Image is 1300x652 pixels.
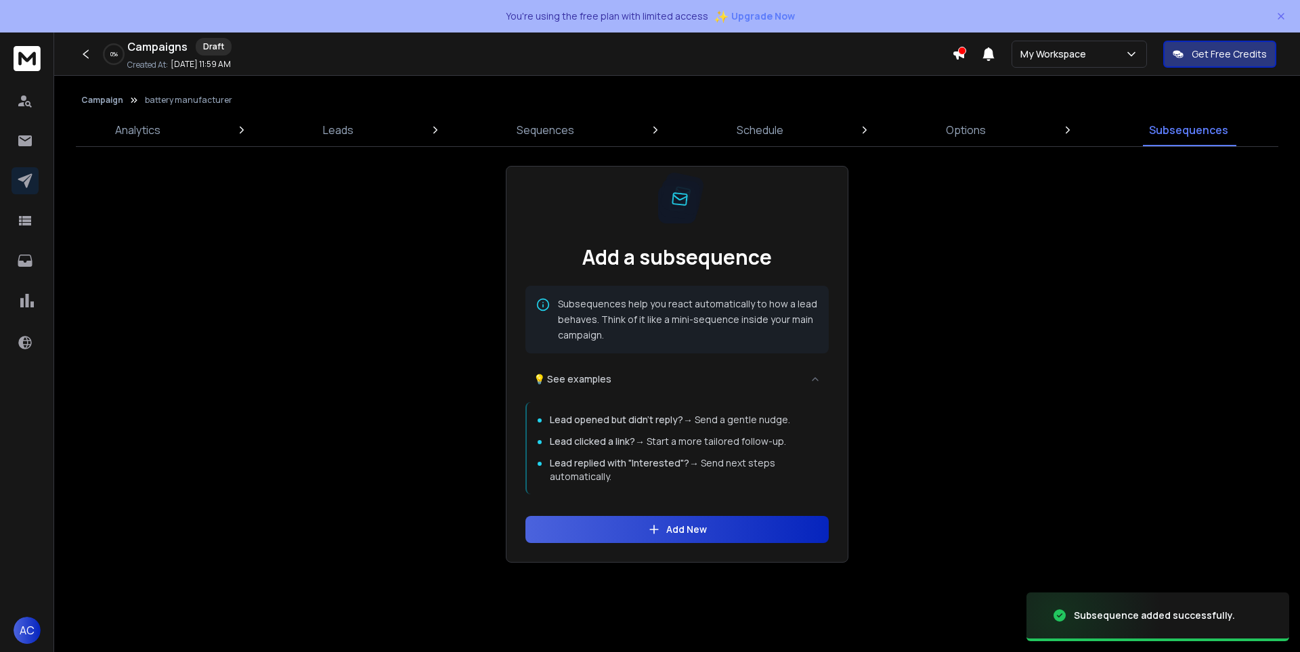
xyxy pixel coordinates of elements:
[14,617,41,644] button: AC
[525,364,829,394] button: 💡 See examples
[323,122,353,138] p: Leads
[110,50,118,58] p: 0 %
[81,95,123,106] button: Campaign
[1163,41,1276,68] button: Get Free Credits
[1141,114,1236,146] a: Subsequences
[550,435,635,448] span: Lead clicked a link?
[550,435,786,448] p: → Start a more tailored follow-up.
[550,456,818,483] p: → Send next steps automatically.
[127,39,188,55] h1: Campaigns
[534,372,611,386] span: 💡 See examples
[1149,122,1228,138] p: Subsequences
[525,516,829,543] button: Add New
[946,122,986,138] p: Options
[315,114,362,146] a: Leads
[171,59,231,70] p: [DATE] 11:59 AM
[938,114,994,146] a: Options
[550,413,683,426] span: Lead opened but didn't reply?
[107,114,169,146] a: Analytics
[550,456,689,469] span: Lead replied with "Interested"?
[506,9,708,23] p: You're using the free plan with limited access
[1020,47,1091,61] p: My Workspace
[508,114,582,146] a: Sequences
[145,95,232,106] p: battery manufacturer
[517,122,574,138] p: Sequences
[714,7,729,26] span: ✨
[729,114,792,146] a: Schedule
[714,3,795,30] button: ✨Upgrade Now
[525,245,829,269] h2: Add a subsequence
[1192,47,1267,61] p: Get Free Credits
[127,60,168,70] p: Created At:
[1074,609,1235,622] div: Subsequence added successfully.
[731,9,795,23] span: Upgrade Now
[115,122,160,138] p: Analytics
[196,38,232,56] div: Draft
[737,122,783,138] p: Schedule
[550,413,790,427] p: → Send a gentle nudge.
[558,297,818,343] p: Subsequences help you react automatically to how a lead behaves. Think of it like a mini-sequence...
